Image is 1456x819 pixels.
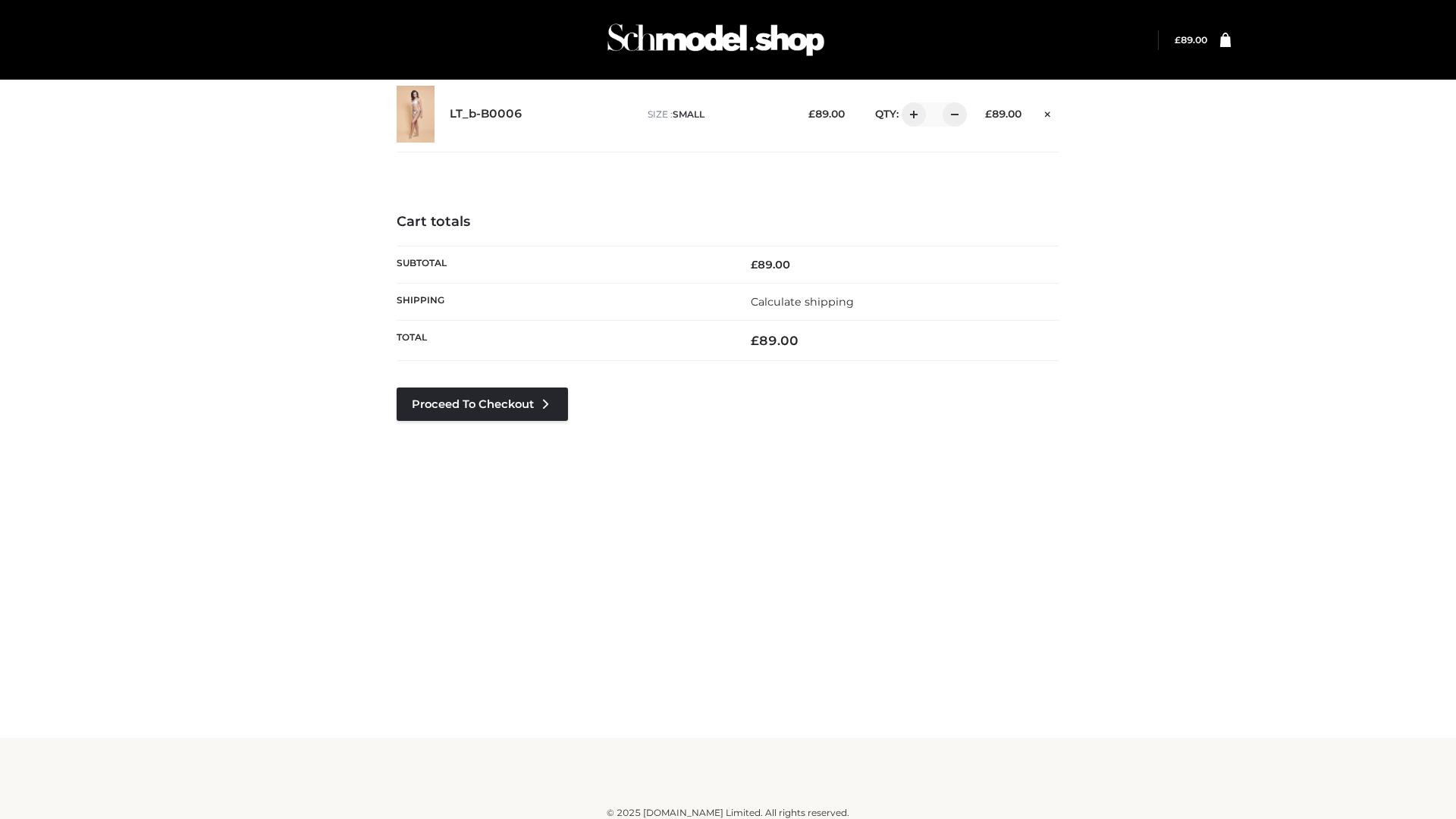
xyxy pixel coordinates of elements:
th: Subtotal [397,246,728,283]
th: Shipping [397,283,728,320]
a: £89.00 [1175,34,1207,45]
span: £ [751,258,758,271]
span: £ [751,333,759,348]
bdi: 89.00 [985,108,1021,120]
img: Schmodel Admin 964 [602,10,830,70]
div: QTY: [860,102,962,127]
bdi: 89.00 [751,258,790,271]
span: £ [985,108,992,120]
bdi: 89.00 [1175,34,1207,45]
span: £ [808,108,815,120]
a: Remove this item [1037,102,1059,122]
bdi: 89.00 [751,333,799,348]
a: LT_b-B0006 [450,107,522,121]
img: LT_b-B0006 - SMALL [397,86,435,143]
bdi: 89.00 [808,108,845,120]
p: size : [648,108,785,121]
th: Total [397,321,728,361]
h4: Cart totals [397,214,1059,231]
a: Calculate shipping [751,295,854,309]
span: SMALL [673,108,704,120]
span: £ [1175,34,1181,45]
a: Proceed to Checkout [397,388,568,421]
